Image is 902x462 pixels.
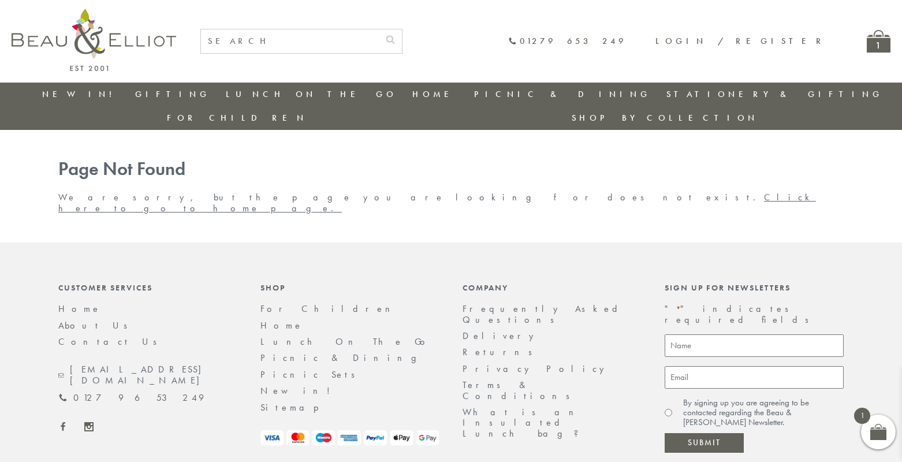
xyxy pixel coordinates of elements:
a: Home [412,88,459,100]
input: Email [665,366,844,389]
p: " " indicates required fields [665,304,844,325]
a: 01279 653 249 [508,36,627,46]
div: We are sorry, but the page you are looking for does not exist. [47,159,855,214]
a: Sitemap [260,401,334,413]
a: Stationery & Gifting [666,88,883,100]
a: Picnic Sets [260,368,363,381]
label: By signing up you are agreeing to be contacted regarding the Beau & [PERSON_NAME] Newsletter. [683,398,844,428]
a: New in! [260,385,338,397]
span: 1 [854,408,870,424]
a: Gifting [135,88,210,100]
a: Picnic & Dining [474,88,651,100]
a: Delivery [463,330,540,342]
a: Picnic & Dining [260,352,428,364]
a: Lunch On The Go [226,88,397,100]
input: Submit [665,433,744,453]
a: Privacy Policy [463,363,610,375]
div: Company [463,283,642,292]
a: Frequently Asked Questions [463,303,625,325]
a: Login / Register [655,35,826,47]
img: logo [12,9,176,71]
input: SEARCH [201,29,379,53]
input: Name [665,334,844,357]
div: Sign up for newsletters [665,283,844,292]
a: What is an Insulated Lunch bag? [463,406,588,439]
a: Home [58,303,101,315]
div: Customer Services [58,283,237,292]
a: [EMAIL_ADDRESS][DOMAIN_NAME] [58,364,237,386]
a: Click here to go to home page. [58,191,816,214]
a: Home [260,319,303,331]
h1: Page Not Found [58,159,844,180]
a: Returns [463,346,540,358]
a: Shop by collection [572,112,758,124]
a: Contact Us [58,336,165,348]
a: 1 [867,30,890,53]
a: 01279 653 249 [58,393,204,403]
img: payment-logos.png [260,430,439,446]
div: Shop [260,283,439,292]
a: About Us [58,319,135,331]
a: Terms & Conditions [463,379,577,401]
a: For Children [167,112,307,124]
a: New in! [42,88,120,100]
a: For Children [260,303,399,315]
a: Lunch On The Go [260,336,432,348]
